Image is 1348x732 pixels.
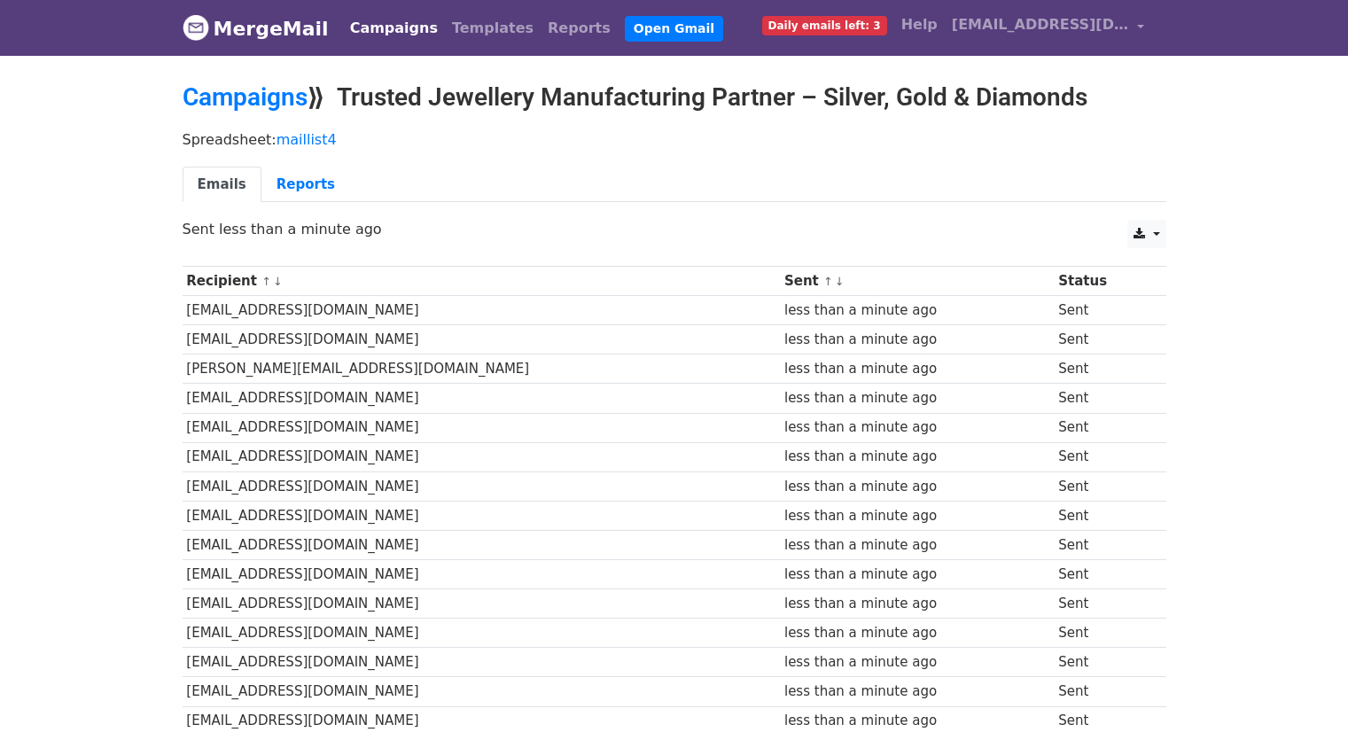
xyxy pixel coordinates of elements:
[784,565,1050,585] div: less than a minute ago
[183,325,781,354] td: [EMAIL_ADDRESS][DOMAIN_NAME]
[183,619,781,648] td: [EMAIL_ADDRESS][DOMAIN_NAME]
[183,82,1166,113] h2: ⟫ Trusted Jewellery Manufacturing Partner – Silver, Gold & Diamonds
[784,477,1050,497] div: less than a minute ago
[1054,501,1151,530] td: Sent
[183,296,781,325] td: [EMAIL_ADDRESS][DOMAIN_NAME]
[1054,648,1151,677] td: Sent
[823,275,833,288] a: ↑
[183,167,261,203] a: Emails
[894,7,945,43] a: Help
[1054,530,1151,559] td: Sent
[261,167,350,203] a: Reports
[183,267,781,296] th: Recipient
[1054,413,1151,442] td: Sent
[625,16,723,42] a: Open Gmail
[1054,471,1151,501] td: Sent
[784,359,1050,379] div: less than a minute ago
[784,535,1050,556] div: less than a minute ago
[273,275,283,288] a: ↓
[183,677,781,706] td: [EMAIL_ADDRESS][DOMAIN_NAME]
[183,354,781,384] td: [PERSON_NAME][EMAIL_ADDRESS][DOMAIN_NAME]
[784,388,1050,409] div: less than a minute ago
[541,11,618,46] a: Reports
[183,384,781,413] td: [EMAIL_ADDRESS][DOMAIN_NAME]
[945,7,1152,49] a: [EMAIL_ADDRESS][DOMAIN_NAME]
[183,130,1166,149] p: Spreadsheet:
[343,11,445,46] a: Campaigns
[183,442,781,471] td: [EMAIL_ADDRESS][DOMAIN_NAME]
[755,7,894,43] a: Daily emails left: 3
[183,589,781,619] td: [EMAIL_ADDRESS][DOMAIN_NAME]
[784,506,1050,526] div: less than a minute ago
[784,594,1050,614] div: less than a minute ago
[277,131,337,148] a: maillist4
[1054,354,1151,384] td: Sent
[1054,442,1151,471] td: Sent
[183,220,1166,238] p: Sent less than a minute ago
[784,711,1050,731] div: less than a minute ago
[784,623,1050,643] div: less than a minute ago
[1054,589,1151,619] td: Sent
[183,530,781,559] td: [EMAIL_ADDRESS][DOMAIN_NAME]
[952,14,1129,35] span: [EMAIL_ADDRESS][DOMAIN_NAME]
[784,652,1050,673] div: less than a minute ago
[762,16,887,35] span: Daily emails left: 3
[784,330,1050,350] div: less than a minute ago
[780,267,1054,296] th: Sent
[1054,267,1151,296] th: Status
[1054,677,1151,706] td: Sent
[183,413,781,442] td: [EMAIL_ADDRESS][DOMAIN_NAME]
[261,275,271,288] a: ↑
[1054,619,1151,648] td: Sent
[183,14,209,41] img: MergeMail logo
[183,501,781,530] td: [EMAIL_ADDRESS][DOMAIN_NAME]
[183,471,781,501] td: [EMAIL_ADDRESS][DOMAIN_NAME]
[1054,560,1151,589] td: Sent
[1054,384,1151,413] td: Sent
[183,560,781,589] td: [EMAIL_ADDRESS][DOMAIN_NAME]
[183,648,781,677] td: [EMAIL_ADDRESS][DOMAIN_NAME]
[784,300,1050,321] div: less than a minute ago
[835,275,845,288] a: ↓
[1054,296,1151,325] td: Sent
[1054,325,1151,354] td: Sent
[784,681,1050,702] div: less than a minute ago
[445,11,541,46] a: Templates
[784,417,1050,438] div: less than a minute ago
[183,10,329,47] a: MergeMail
[183,82,308,112] a: Campaigns
[784,447,1050,467] div: less than a minute ago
